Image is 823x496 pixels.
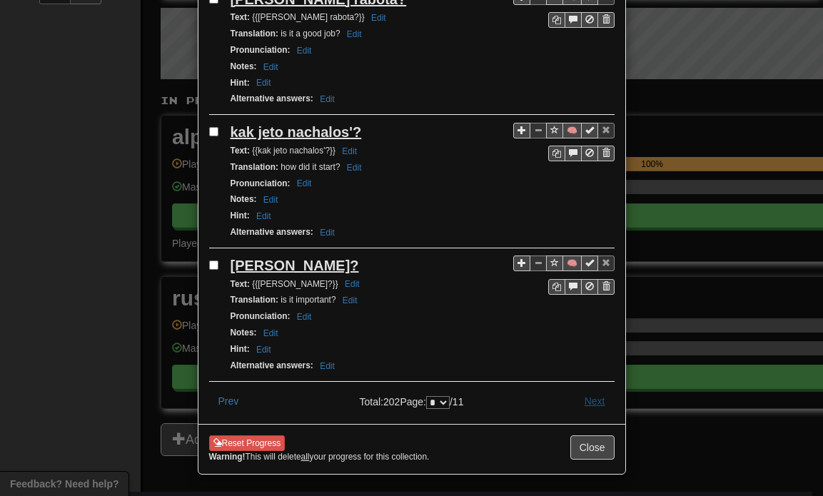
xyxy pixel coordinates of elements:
button: Edit [315,358,339,374]
strong: Translation : [231,295,278,305]
button: Reset Progress [209,435,286,451]
button: Close [570,435,615,460]
strong: Pronunciation : [231,311,291,321]
button: Edit [340,276,364,292]
button: Edit [315,91,339,107]
small: is it important? [231,295,362,305]
button: Edit [259,325,283,341]
small: {{kak jeto nachalos'?}} [231,146,362,156]
small: is it a good job? [231,29,366,39]
button: Edit [293,176,316,191]
strong: Pronunciation : [231,45,291,55]
button: Edit [259,192,283,208]
button: 🧠 [562,255,582,271]
button: Prev [209,389,248,413]
div: Sentence controls [548,146,615,161]
u: kak jeto nachalos'? [231,124,362,140]
strong: Warning! [209,452,246,462]
strong: Notes : [231,61,257,71]
button: Edit [293,309,316,325]
strong: Hint : [231,78,250,88]
button: Edit [252,75,276,91]
button: Next [575,389,615,413]
u: [PERSON_NAME]? [231,258,359,273]
strong: Alternative answers : [231,227,313,237]
strong: Text : [231,12,251,22]
strong: Text : [231,146,251,156]
u: all [301,452,310,462]
small: how did it start? [231,162,366,172]
button: Edit [259,59,283,75]
strong: Pronunciation : [231,178,291,188]
strong: Translation : [231,162,278,172]
button: Edit [293,43,316,59]
button: Edit [252,342,276,358]
small: {{[PERSON_NAME] rabota?}} [231,12,390,22]
small: This will delete your progress for this collection. [209,451,430,463]
div: Sentence controls [513,122,615,161]
small: {{[PERSON_NAME]?}} [231,279,364,289]
strong: Alternative answers : [231,360,313,370]
strong: Hint : [231,344,250,354]
strong: Text : [231,279,251,289]
button: 🧠 [562,123,582,138]
button: Edit [343,26,366,42]
div: Sentence controls [548,12,615,28]
button: Edit [252,208,276,224]
strong: Translation : [231,29,278,39]
button: Edit [343,160,366,176]
div: Sentence controls [548,279,615,295]
strong: Alternative answers : [231,93,313,103]
button: Edit [338,143,361,159]
div: Total: 202 Page: / 11 [340,389,483,409]
strong: Hint : [231,211,250,221]
strong: Notes : [231,194,257,204]
div: Sentence controls [513,255,615,295]
button: Edit [315,225,339,241]
button: Edit [338,293,362,308]
strong: Notes : [231,328,257,338]
button: Edit [367,10,390,26]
